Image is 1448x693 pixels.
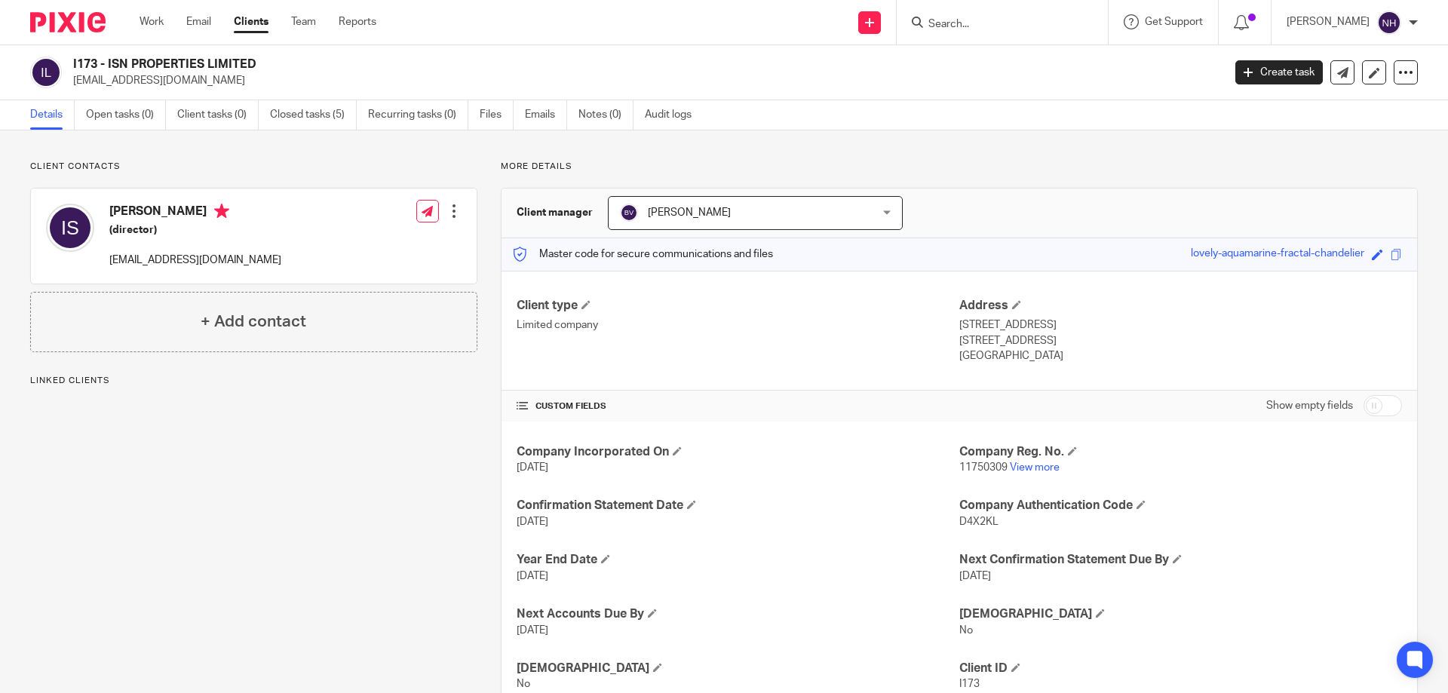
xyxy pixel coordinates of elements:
h4: + Add contact [201,310,306,333]
h4: [PERSON_NAME] [109,204,281,222]
a: Audit logs [645,100,703,130]
span: No [959,625,973,636]
h4: Address [959,298,1402,314]
p: [PERSON_NAME] [1287,14,1370,29]
span: I173 [959,679,980,689]
h4: [DEMOGRAPHIC_DATA] [517,661,959,676]
h4: CUSTOM FIELDS [517,400,959,412]
p: Limited company [517,317,959,333]
h4: Next Accounts Due By [517,606,959,622]
a: Email [186,14,211,29]
i: Primary [214,204,229,219]
h4: Company Reg. No. [959,444,1402,460]
p: More details [501,161,1418,173]
p: [STREET_ADDRESS] [959,317,1402,333]
span: D4X2KL [959,517,999,527]
a: Emails [525,100,567,130]
a: Client tasks (0) [177,100,259,130]
img: svg%3E [1377,11,1401,35]
h4: Year End Date [517,552,959,568]
div: lovely-aquamarine-fractal-chandelier [1191,246,1364,263]
span: 11750309 [959,462,1008,473]
h4: Next Confirmation Statement Due By [959,552,1402,568]
p: [GEOGRAPHIC_DATA] [959,348,1402,363]
p: Client contacts [30,161,477,173]
span: [DATE] [517,571,548,581]
span: [PERSON_NAME] [648,207,731,218]
span: [DATE] [517,462,548,473]
p: Linked clients [30,375,477,387]
h4: Company Incorporated On [517,444,959,460]
h4: [DEMOGRAPHIC_DATA] [959,606,1402,622]
label: Show empty fields [1266,398,1353,413]
a: Work [140,14,164,29]
input: Search [927,18,1063,32]
span: No [517,679,530,689]
p: [STREET_ADDRESS] [959,333,1402,348]
img: svg%3E [30,57,62,88]
span: [DATE] [517,625,548,636]
p: [EMAIL_ADDRESS][DOMAIN_NAME] [73,73,1213,88]
p: Master code for secure communications and files [513,247,773,262]
h5: (director) [109,222,281,238]
a: Team [291,14,316,29]
a: Files [480,100,514,130]
span: [DATE] [959,571,991,581]
h4: Confirmation Statement Date [517,498,959,514]
a: View more [1010,462,1060,473]
a: Create task [1235,60,1323,84]
img: svg%3E [46,204,94,252]
img: Pixie [30,12,106,32]
h3: Client manager [517,205,593,220]
img: svg%3E [620,204,638,222]
a: Details [30,100,75,130]
a: Reports [339,14,376,29]
a: Notes (0) [578,100,633,130]
a: Recurring tasks (0) [368,100,468,130]
span: [DATE] [517,517,548,527]
h4: Client ID [959,661,1402,676]
a: Closed tasks (5) [270,100,357,130]
a: Open tasks (0) [86,100,166,130]
p: [EMAIL_ADDRESS][DOMAIN_NAME] [109,253,281,268]
a: Clients [234,14,268,29]
h4: Client type [517,298,959,314]
h2: I173 - ISN PROPERTIES LIMITED [73,57,985,72]
span: Get Support [1145,17,1203,27]
h4: Company Authentication Code [959,498,1402,514]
